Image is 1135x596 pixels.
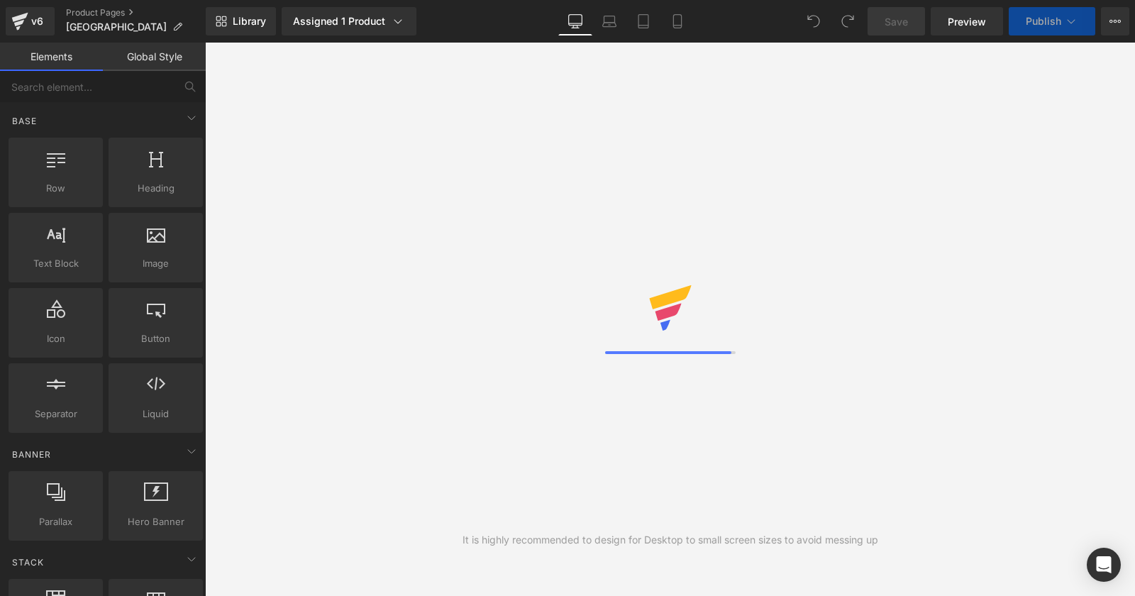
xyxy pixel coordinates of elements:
span: Icon [13,331,99,346]
button: More [1101,7,1129,35]
span: Base [11,114,38,128]
span: Banner [11,448,52,461]
span: Button [113,331,199,346]
a: v6 [6,7,55,35]
button: Redo [834,7,862,35]
button: Undo [799,7,828,35]
div: It is highly recommended to design for Desktop to small screen sizes to avoid messing up [463,532,878,548]
a: Preview [931,7,1003,35]
span: Stack [11,556,45,569]
span: Row [13,181,99,196]
a: Global Style [103,43,206,71]
span: Save [885,14,908,29]
div: Open Intercom Messenger [1087,548,1121,582]
span: Hero Banner [113,514,199,529]
a: Mobile [660,7,694,35]
span: Separator [13,407,99,421]
a: Tablet [626,7,660,35]
span: [GEOGRAPHIC_DATA] [66,21,167,33]
span: Image [113,256,199,271]
span: Text Block [13,256,99,271]
div: Assigned 1 Product [293,14,405,28]
span: Preview [948,14,986,29]
button: Publish [1009,7,1095,35]
a: Desktop [558,7,592,35]
a: Laptop [592,7,626,35]
span: Heading [113,181,199,196]
a: Product Pages [66,7,206,18]
a: New Library [206,7,276,35]
div: v6 [28,12,46,31]
span: Publish [1026,16,1061,27]
span: Liquid [113,407,199,421]
span: Parallax [13,514,99,529]
span: Library [233,15,266,28]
